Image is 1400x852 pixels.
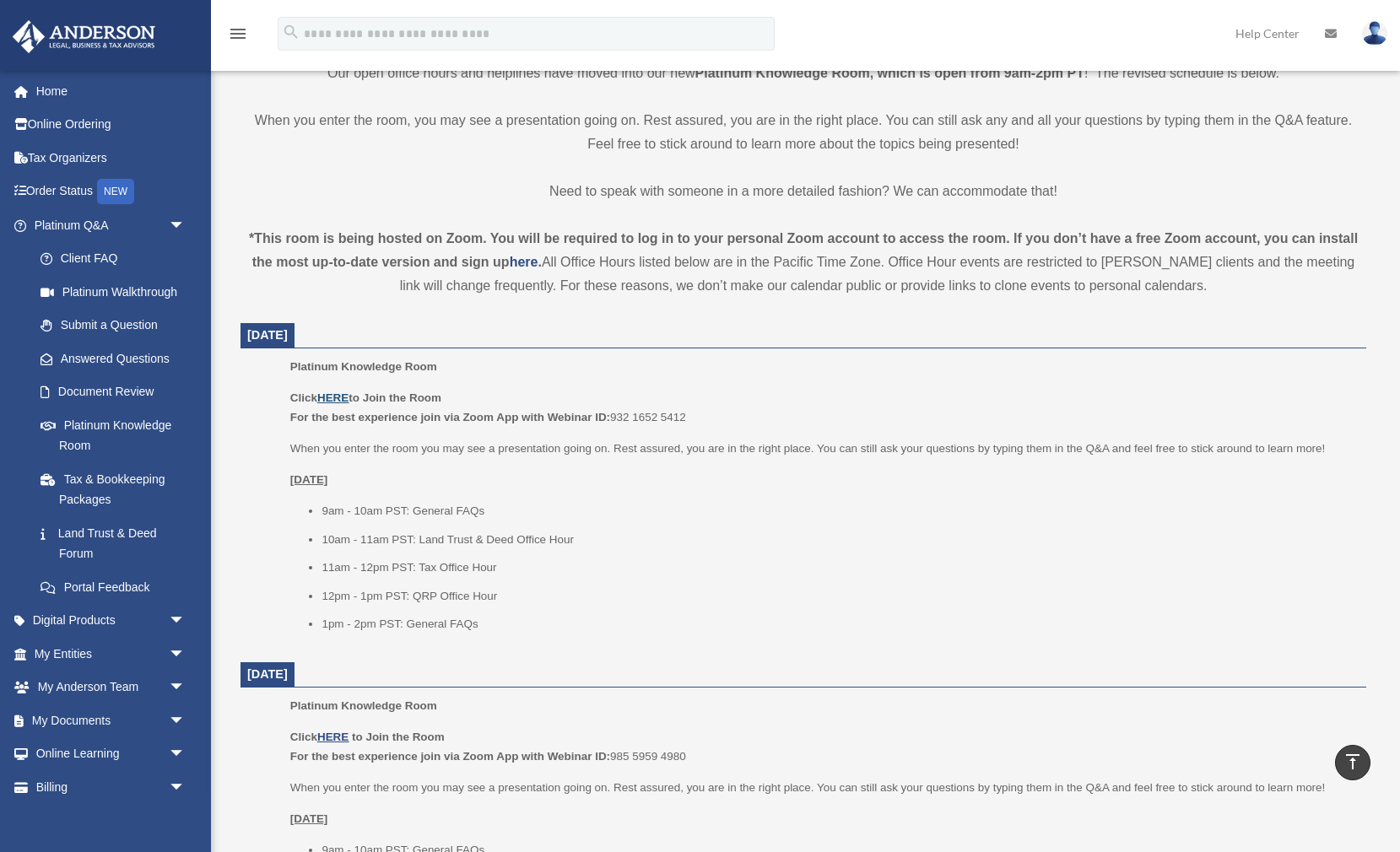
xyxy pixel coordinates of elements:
span: arrow_drop_down [169,737,203,772]
p: Need to speak with someone in a more detailed fashion? We can accommodate that! [241,180,1366,203]
i: vertical_align_top [1343,752,1363,772]
span: arrow_drop_down [169,671,203,705]
a: Online Learningarrow_drop_down [12,737,211,771]
a: My Documentsarrow_drop_down [12,704,211,737]
a: Tax & Bookkeeping Packages [24,462,211,516]
b: Click [290,731,352,743]
a: Answered Questions [24,342,211,375]
span: arrow_drop_down [169,208,203,243]
a: HERE [317,391,349,404]
a: My Entitiesarrow_drop_down [12,637,211,671]
i: menu [228,24,248,44]
a: Client FAQ [24,242,211,276]
p: Our open office hours and helplines have moved into our new ! The revised schedule is below. [241,62,1366,85]
a: Online Ordering [12,108,211,142]
span: arrow_drop_down [169,770,203,805]
a: HERE [317,731,349,743]
a: Submit a Question [24,309,211,342]
a: Platinum Walkthrough [24,275,211,309]
li: 11am - 12pm PST: Tax Office Hour [322,558,1354,578]
a: Home [12,74,211,108]
div: NEW [97,179,134,204]
p: When you enter the room you may see a presentation going on. Rest assured, you are in the right p... [290,439,1354,459]
a: Platinum Q&Aarrow_drop_down [12,208,211,242]
strong: . [538,255,541,269]
a: Platinum Knowledge Room [24,408,203,462]
p: When you enter the room you may see a presentation going on. Rest assured, you are in the right p... [290,778,1354,798]
i: search [282,23,300,41]
span: [DATE] [247,667,288,681]
span: arrow_drop_down [169,704,203,738]
b: to Join the Room [352,731,445,743]
a: here [510,255,538,269]
a: Land Trust & Deed Forum [24,516,211,570]
strong: *This room is being hosted on Zoom. You will be required to log in to your personal Zoom account ... [249,231,1358,269]
a: Tax Organizers [12,141,211,175]
img: User Pic [1362,21,1387,46]
a: vertical_align_top [1335,745,1370,780]
div: All Office Hours listed below are in the Pacific Time Zone. Office Hour events are restricted to ... [241,227,1366,298]
b: For the best experience join via Zoom App with Webinar ID: [290,750,610,763]
a: menu [228,30,248,44]
p: 932 1652 5412 [290,388,1354,428]
a: Digital Productsarrow_drop_down [12,604,211,638]
li: 10am - 11am PST: Land Trust & Deed Office Hour [322,530,1354,550]
img: Anderson Advisors Platinum Portal [8,20,160,53]
span: Platinum Knowledge Room [290,699,437,712]
u: [DATE] [290,473,328,486]
span: arrow_drop_down [169,637,203,671]
span: arrow_drop_down [169,604,203,639]
p: When you enter the room, you may see a presentation going on. Rest assured, you are in the right ... [241,109,1366,156]
a: Order StatusNEW [12,175,211,209]
p: 985 5959 4980 [290,727,1354,767]
a: Document Review [24,375,211,409]
li: 1pm - 2pm PST: General FAQs [322,614,1354,634]
li: 9am - 10am PST: General FAQs [322,501,1354,521]
b: For the best experience join via Zoom App with Webinar ID: [290,411,610,423]
span: Platinum Knowledge Room [290,360,437,373]
a: Billingarrow_drop_down [12,770,211,804]
a: My Anderson Teamarrow_drop_down [12,671,211,704]
b: Click to Join the Room [290,391,441,404]
u: [DATE] [290,812,328,825]
strong: Platinum Knowledge Room, which is open from 9am-2pm PT [695,66,1084,80]
li: 12pm - 1pm PST: QRP Office Hour [322,586,1354,607]
a: Portal Feedback [24,570,211,604]
span: [DATE] [247,328,288,342]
